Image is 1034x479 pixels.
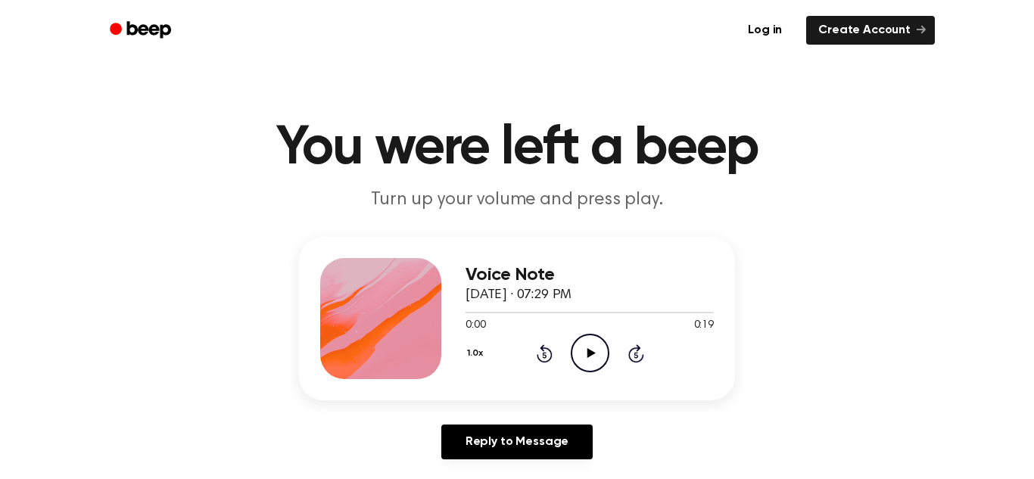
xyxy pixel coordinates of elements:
[733,13,797,48] a: Log in
[466,318,485,334] span: 0:00
[441,425,593,459] a: Reply to Message
[226,188,808,213] p: Turn up your volume and press play.
[694,318,714,334] span: 0:19
[129,121,905,176] h1: You were left a beep
[806,16,935,45] a: Create Account
[466,265,714,285] h3: Voice Note
[466,288,572,302] span: [DATE] · 07:29 PM
[466,341,488,366] button: 1.0x
[99,16,185,45] a: Beep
